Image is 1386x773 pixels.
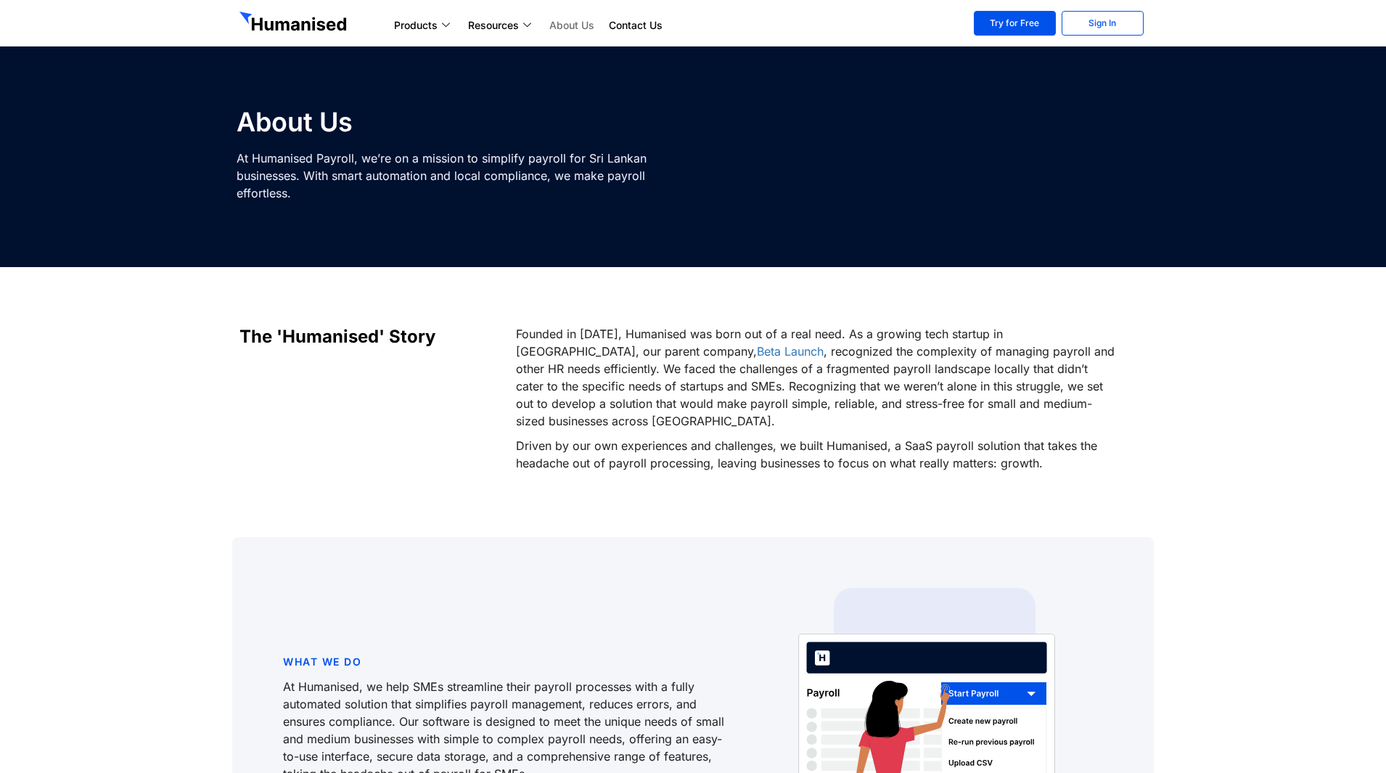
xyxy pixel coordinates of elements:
[237,150,686,202] p: At Humanised Payroll, we’re on a mission to simplify payroll for Sri Lankan businesses. With smar...
[974,11,1056,36] a: Try for Free
[542,17,602,34] a: About Us
[239,12,350,35] img: GetHumanised Logo
[1062,11,1144,36] a: Sign In
[516,325,1118,430] p: Founded in [DATE], Humanised was born out of a real need. As a growing tech startup in [GEOGRAPHI...
[283,653,728,671] p: What We Do
[387,17,461,34] a: Products
[461,17,542,34] a: Resources
[239,325,501,348] h2: The 'Humanised' Story
[516,437,1118,472] p: Driven by our own experiences and challenges, we built Humanised, a SaaS payroll solution that ta...
[602,17,670,34] a: Contact Us
[757,344,824,359] a: Beta Launch
[237,109,686,135] h1: About Us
